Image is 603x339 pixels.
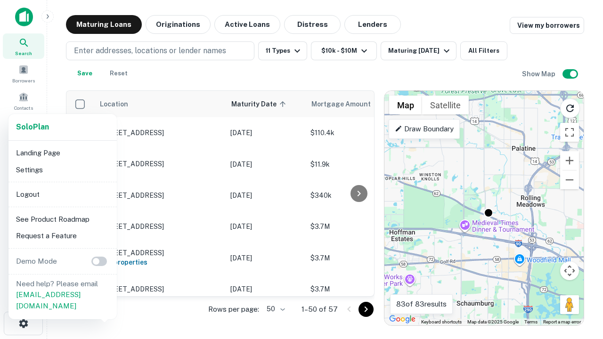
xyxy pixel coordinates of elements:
[12,211,113,228] li: See Product Roadmap
[556,234,603,279] iframe: Chat Widget
[12,161,113,178] li: Settings
[12,256,61,267] p: Demo Mode
[16,291,81,310] a: [EMAIL_ADDRESS][DOMAIN_NAME]
[16,278,109,312] p: Need help? Please email
[12,145,113,161] li: Landing Page
[12,227,113,244] li: Request a Feature
[12,186,113,203] li: Logout
[16,121,49,133] a: SoloPlan
[16,122,49,131] strong: Solo Plan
